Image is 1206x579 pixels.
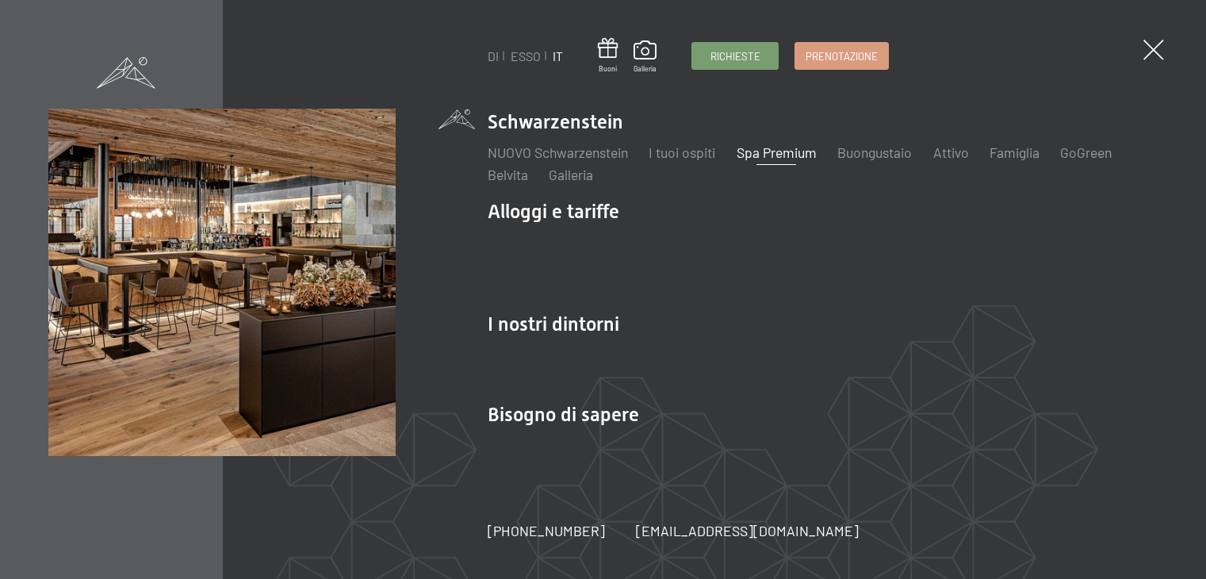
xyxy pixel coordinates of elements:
img: 7.700 m² di wellness e spa in Italia con 10 saune [48,109,396,456]
a: Buoni [598,38,618,74]
a: Galleria [634,40,657,74]
a: Galleria [549,166,593,183]
a: IT [553,48,563,63]
a: [EMAIL_ADDRESS][DOMAIN_NAME]​​ [636,521,859,541]
font: Prenotazione [806,50,878,63]
a: Buongustaio [837,144,912,161]
font: Buoni [599,64,617,73]
font: [EMAIL_ADDRESS][DOMAIN_NAME] [636,522,859,539]
a: DI [488,48,499,63]
font: Galleria [634,64,657,73]
a: Famiglia [990,144,1039,161]
font: Richieste [710,50,760,63]
a: I tuoi ospiti [649,144,715,161]
a: Prenotazione [795,43,888,69]
font: [PHONE_NUMBER] [488,522,605,539]
a: ESSO [511,48,541,63]
a: NUOVO Schwarzenstein [488,144,628,161]
a: Belvita [488,166,528,183]
a: GoGreen [1060,144,1112,161]
a: Attivo [933,144,969,161]
a: Spa Premium [737,144,817,161]
a: Richieste [692,43,778,69]
a: [PHONE_NUMBER] [488,521,605,541]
